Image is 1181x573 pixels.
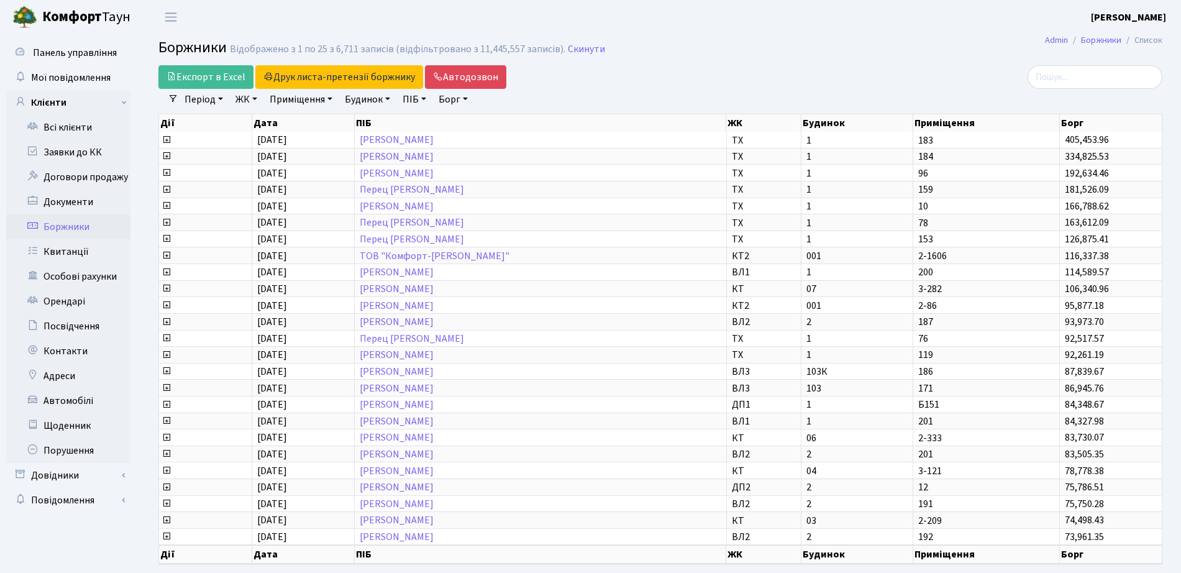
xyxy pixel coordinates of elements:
[360,199,434,213] a: [PERSON_NAME]
[158,37,227,58] span: Боржники
[257,249,287,263] span: [DATE]
[360,183,464,196] a: Перец [PERSON_NAME]
[6,388,130,413] a: Автомобілі
[806,267,908,277] span: 1
[1065,348,1104,362] span: 92,261.19
[1065,415,1104,428] span: 84,327.98
[360,365,434,378] a: [PERSON_NAME]
[806,334,908,344] span: 1
[360,299,434,313] a: [PERSON_NAME]
[6,314,130,339] a: Посвідчення
[918,267,1054,277] span: 200
[806,168,908,178] span: 1
[806,135,908,145] span: 1
[1065,216,1109,230] span: 163,612.09
[918,449,1054,459] span: 201
[918,334,1054,344] span: 76
[732,168,796,178] span: ТХ
[355,545,726,564] th: ПІБ
[257,299,287,313] span: [DATE]
[252,114,355,132] th: Дата
[6,140,130,165] a: Заявки до КК
[1065,249,1109,263] span: 116,337.38
[6,239,130,264] a: Квитанції
[806,400,908,410] span: 1
[806,499,908,509] span: 2
[806,317,908,327] span: 2
[732,135,796,145] span: ТХ
[732,400,796,410] span: ДП1
[732,301,796,311] span: КТ2
[12,5,37,30] img: logo.png
[360,332,464,346] a: Перец [PERSON_NAME]
[1065,299,1104,313] span: 95,877.18
[360,315,434,329] a: [PERSON_NAME]
[732,218,796,228] span: ТХ
[257,398,287,411] span: [DATE]
[918,532,1054,542] span: 192
[732,433,796,443] span: КТ
[806,367,908,377] span: 103К
[918,350,1054,360] span: 119
[6,364,130,388] a: Адреси
[806,350,908,360] span: 1
[257,464,287,478] span: [DATE]
[360,447,434,461] a: [PERSON_NAME]
[1065,150,1109,163] span: 334,825.53
[257,382,287,395] span: [DATE]
[360,282,434,296] a: [PERSON_NAME]
[257,199,287,213] span: [DATE]
[918,433,1054,443] span: 2-333
[360,415,434,428] a: [PERSON_NAME]
[355,114,726,132] th: ПІБ
[732,251,796,261] span: КТ2
[918,234,1054,244] span: 153
[360,464,434,478] a: [PERSON_NAME]
[360,382,434,395] a: [PERSON_NAME]
[6,115,130,140] a: Всі клієнти
[1065,167,1109,180] span: 192,634.46
[360,265,434,279] a: [PERSON_NAME]
[360,249,509,263] a: ТОВ "Комфорт-[PERSON_NAME]"
[33,46,117,60] span: Панель управління
[732,201,796,211] span: ТХ
[1065,382,1104,395] span: 86,945.76
[732,284,796,294] span: КТ
[155,7,186,27] button: Переключити навігацію
[158,65,253,89] a: Експорт в Excel
[806,152,908,162] span: 1
[360,514,434,528] a: [PERSON_NAME]
[6,65,130,90] a: Мої повідомлення
[732,466,796,476] span: КТ
[1045,34,1068,47] a: Admin
[732,185,796,195] span: ТХ
[1065,497,1104,511] span: 75,750.28
[918,367,1054,377] span: 186
[1065,315,1104,329] span: 93,973.70
[806,201,908,211] span: 1
[6,488,130,513] a: Повідомлення
[918,251,1054,261] span: 2-1606
[1121,34,1162,47] li: Список
[1065,265,1109,279] span: 114,589.57
[918,185,1054,195] span: 159
[257,332,287,346] span: [DATE]
[360,134,434,147] a: [PERSON_NAME]
[257,265,287,279] span: [DATE]
[801,545,913,564] th: Будинок
[257,348,287,362] span: [DATE]
[1081,34,1121,47] a: Боржники
[360,497,434,511] a: [PERSON_NAME]
[6,463,130,488] a: Довідники
[257,530,287,544] span: [DATE]
[1065,232,1109,246] span: 126,875.41
[732,499,796,509] span: ВЛ2
[918,284,1054,294] span: 3-282
[1028,65,1162,89] input: Пошук...
[6,264,130,289] a: Особові рахунки
[340,89,395,110] a: Будинок
[6,413,130,438] a: Щоденник
[257,431,287,445] span: [DATE]
[918,135,1054,145] span: 183
[1065,134,1109,147] span: 405,453.96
